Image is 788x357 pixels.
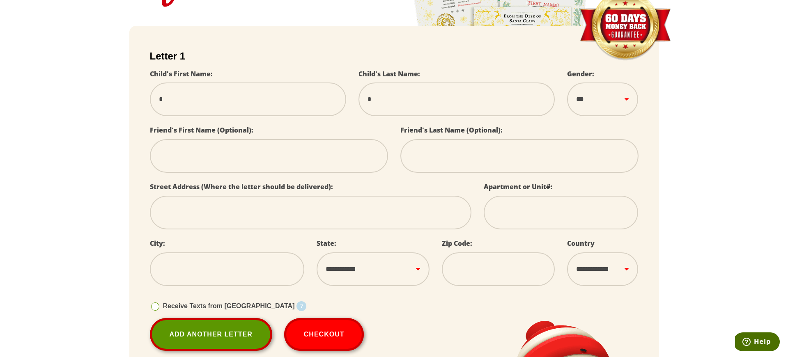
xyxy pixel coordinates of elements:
[484,182,553,191] label: Apartment or Unit#:
[150,126,253,135] label: Friend's First Name (Optional):
[735,332,780,353] iframe: Opens a widget where you can find more information
[442,239,472,248] label: Zip Code:
[400,126,503,135] label: Friend's Last Name (Optional):
[284,318,364,351] button: Checkout
[150,69,213,78] label: Child's First Name:
[163,302,295,309] span: Receive Texts from [GEOGRAPHIC_DATA]
[150,239,165,248] label: City:
[150,182,333,191] label: Street Address (Where the letter should be delivered):
[358,69,420,78] label: Child's Last Name:
[150,50,639,62] h2: Letter 1
[567,69,594,78] label: Gender:
[317,239,336,248] label: State:
[567,239,595,248] label: Country
[150,318,272,351] a: Add Another Letter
